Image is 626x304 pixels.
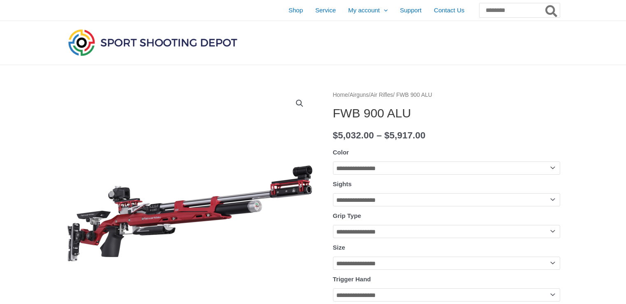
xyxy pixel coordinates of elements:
label: Sights [333,180,352,187]
a: View full-screen image gallery [292,96,307,111]
label: Size [333,244,345,251]
img: Sport Shooting Depot [66,27,239,58]
bdi: 5,032.00 [333,130,374,140]
a: Airguns [349,92,369,98]
span: $ [333,130,338,140]
label: Grip Type [333,212,361,219]
label: Color [333,149,349,156]
a: Air Rifles [370,92,393,98]
span: $ [384,130,390,140]
h1: FWB 900 ALU [333,106,560,121]
nav: Breadcrumb [333,90,560,101]
button: Search [544,3,560,17]
a: Home [333,92,348,98]
label: Trigger Hand [333,276,371,283]
span: – [377,130,382,140]
bdi: 5,917.00 [384,130,426,140]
